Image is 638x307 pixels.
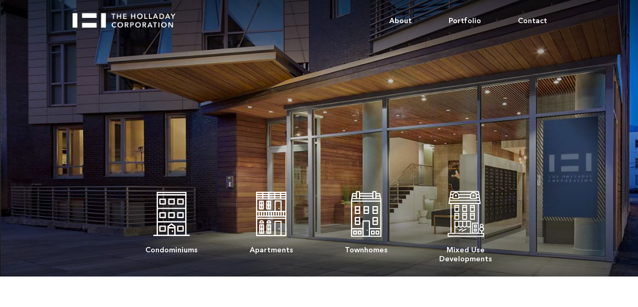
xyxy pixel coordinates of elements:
[345,240,388,254] div: Townhomes
[145,240,198,254] div: Condominiums
[499,5,566,37] a: Contact
[430,5,499,37] a: Portfolio
[439,240,492,263] div: Mixed Use Developments
[250,240,293,254] div: Apartments
[371,5,430,37] a: About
